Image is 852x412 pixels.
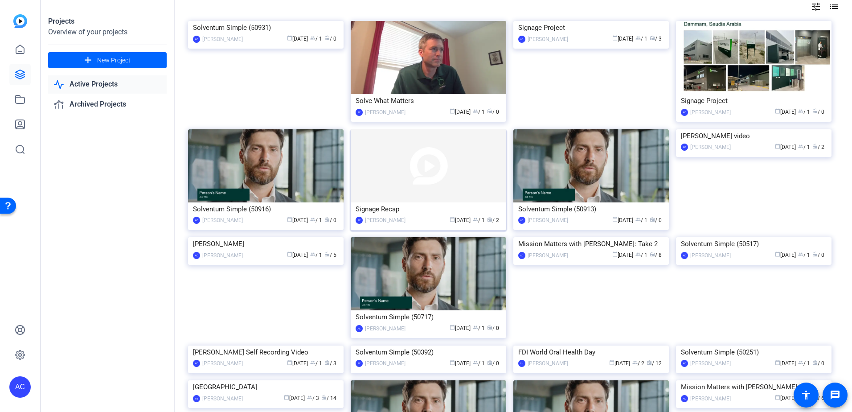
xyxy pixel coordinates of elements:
div: AC [518,36,525,43]
div: AC [193,360,200,367]
span: group [310,251,315,257]
div: [PERSON_NAME] [528,359,568,368]
div: Solventum Simple (50916) [193,202,339,216]
div: [PERSON_NAME] [365,216,406,225]
div: [PERSON_NAME] [193,237,339,251]
a: Active Projects [48,75,167,94]
span: / 0 [487,109,499,115]
span: calendar_today [287,360,292,365]
div: AC [193,252,200,259]
div: [PERSON_NAME] [202,251,243,260]
span: calendar_today [775,144,780,149]
span: [DATE] [450,109,471,115]
div: Solventum Simple (50717) [356,310,501,324]
div: AC [356,217,363,224]
div: Solventum Simple (50931) [193,21,339,34]
span: radio [812,144,818,149]
div: [PERSON_NAME] [365,359,406,368]
span: [DATE] [775,109,796,115]
div: AC [9,376,31,398]
span: calendar_today [450,108,455,114]
span: group [310,217,315,222]
span: / 1 [310,217,322,223]
span: / 0 [650,217,662,223]
div: [PERSON_NAME] [202,35,243,44]
span: [DATE] [612,217,633,223]
span: calendar_today [775,360,780,365]
div: [PERSON_NAME] [528,251,568,260]
span: / 1 [473,360,485,367]
div: [PERSON_NAME] [202,216,243,225]
span: / 1 [798,109,810,115]
div: [PERSON_NAME] [365,108,406,117]
span: radio [487,217,492,222]
div: Mission Matters with [PERSON_NAME] [681,380,827,394]
mat-icon: tune [811,1,821,12]
span: calendar_today [287,251,292,257]
span: calendar_today [450,217,455,222]
span: group [798,251,803,257]
span: radio [812,108,818,114]
span: group [473,325,478,330]
div: AC [356,325,363,332]
span: calendar_today [287,35,292,41]
span: [DATE] [450,360,471,367]
span: radio [487,108,492,114]
span: calendar_today [450,360,455,365]
span: calendar_today [612,217,618,222]
span: / 1 [798,252,810,258]
div: Solventum Simple (50392) [356,346,501,359]
span: / 0 [812,360,824,367]
span: radio [812,251,818,257]
mat-icon: message [830,390,840,400]
span: calendar_today [612,251,618,257]
span: calendar_today [284,395,289,400]
div: AC [518,217,525,224]
div: [PERSON_NAME] video [681,129,827,143]
span: / 1 [310,252,322,258]
span: radio [812,360,818,365]
div: [PERSON_NAME] [690,251,731,260]
span: [DATE] [450,325,471,331]
div: AC [518,252,525,259]
span: group [473,108,478,114]
span: [DATE] [775,252,796,258]
div: AC [681,252,688,259]
span: / 1 [310,360,322,367]
span: group [632,360,638,365]
span: / 1 [798,144,810,150]
span: calendar_today [609,360,614,365]
span: [DATE] [287,360,308,367]
span: group [307,395,312,400]
span: group [310,35,315,41]
span: / 2 [632,360,644,367]
span: / 3 [650,36,662,42]
span: [DATE] [775,144,796,150]
span: / 0 [324,36,336,42]
div: Solve What Matters [356,94,501,107]
div: [PERSON_NAME] Self Recording Video [193,346,339,359]
button: New Project [48,52,167,68]
span: / 0 [487,325,499,331]
span: / 1 [473,325,485,331]
span: calendar_today [287,217,292,222]
span: [DATE] [775,395,796,401]
span: [DATE] [287,252,308,258]
span: calendar_today [775,251,780,257]
span: calendar_today [775,395,780,400]
span: / 1 [635,252,647,258]
span: / 0 [812,252,824,258]
span: / 8 [650,252,662,258]
span: group [310,360,315,365]
span: / 2 [812,144,824,150]
span: radio [650,35,655,41]
span: [DATE] [612,252,633,258]
div: LH [518,360,525,367]
span: / 12 [647,360,662,367]
div: Signage Project [518,21,664,34]
img: blue-gradient.svg [13,14,27,28]
span: radio [324,217,330,222]
div: [PERSON_NAME] [365,324,406,333]
div: AC [681,109,688,116]
span: [DATE] [287,217,308,223]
